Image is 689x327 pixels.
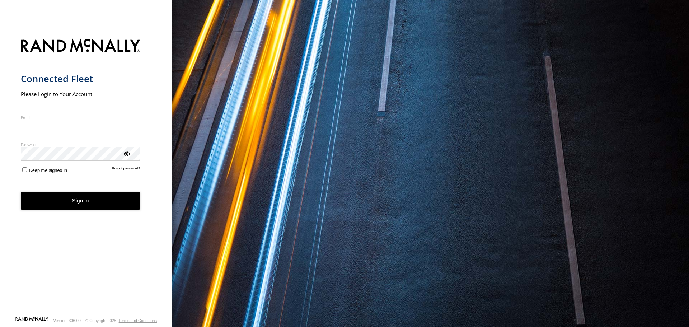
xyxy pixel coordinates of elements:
label: Email [21,115,140,120]
div: Version: 306.00 [53,318,81,323]
label: Password [21,142,140,147]
h2: Please Login to Your Account [21,90,140,98]
span: Keep me signed in [29,168,67,173]
h1: Connected Fleet [21,73,140,85]
a: Forgot password? [112,166,140,173]
a: Visit our Website [15,317,48,324]
div: © Copyright 2025 - [85,318,157,323]
a: Terms and Conditions [119,318,157,323]
input: Keep me signed in [22,167,27,172]
form: main [21,34,152,316]
div: ViewPassword [123,150,130,157]
img: Rand McNally [21,37,140,56]
button: Sign in [21,192,140,210]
